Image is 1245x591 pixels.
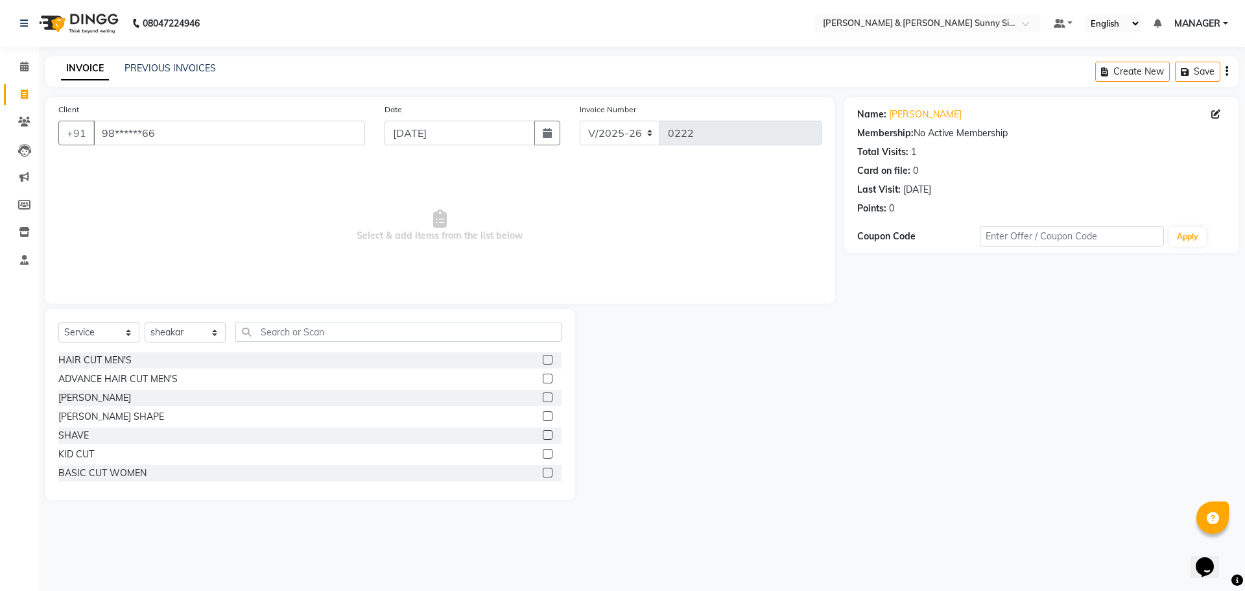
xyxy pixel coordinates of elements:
[58,391,131,405] div: [PERSON_NAME]
[903,183,931,197] div: [DATE]
[857,145,908,159] div: Total Visits:
[1175,62,1220,82] button: Save
[58,354,132,367] div: HAIR CUT MEN'S
[58,448,94,461] div: KID CUT
[1095,62,1170,82] button: Create New
[1174,17,1220,30] span: MANAGER
[58,410,164,424] div: [PERSON_NAME] SHAPE
[58,372,178,386] div: ADVANCE HAIR CUT MEN'S
[1169,227,1206,247] button: Apply
[58,161,822,291] span: Select & add items from the list below
[889,202,894,215] div: 0
[857,127,1226,140] div: No Active Membership
[93,121,365,145] input: Search by Name/Mobile/Email/Code
[124,62,216,74] a: PREVIOUS INVOICES
[58,429,89,442] div: SHAVE
[235,322,562,342] input: Search or Scan
[911,145,916,159] div: 1
[580,104,636,115] label: Invoice Number
[889,108,962,121] a: [PERSON_NAME]
[33,5,122,42] img: logo
[58,466,147,480] div: BASIC CUT WOMEN
[58,121,95,145] button: +91
[385,104,402,115] label: Date
[857,202,886,215] div: Points:
[857,127,914,140] div: Membership:
[58,104,79,115] label: Client
[913,164,918,178] div: 0
[857,164,910,178] div: Card on file:
[857,108,886,121] div: Name:
[1191,539,1232,578] iframe: chat widget
[143,5,200,42] b: 08047224946
[857,230,980,243] div: Coupon Code
[980,226,1164,247] input: Enter Offer / Coupon Code
[61,57,109,80] a: INVOICE
[857,183,901,197] div: Last Visit:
